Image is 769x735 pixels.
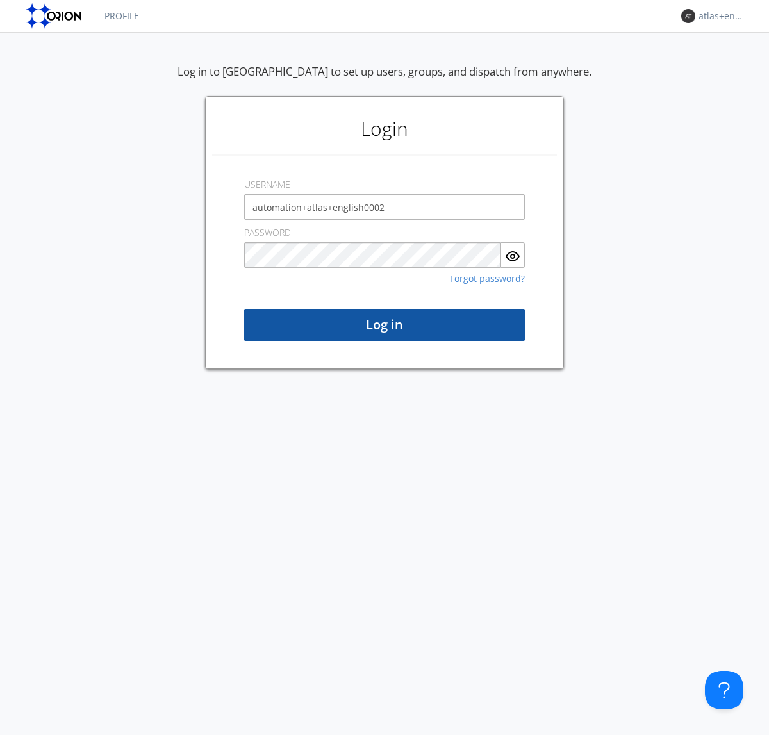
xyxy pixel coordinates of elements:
button: Show Password [501,242,525,268]
label: USERNAME [244,178,290,191]
img: orion-labs-logo.svg [26,3,85,29]
h1: Login [212,103,557,154]
img: 373638.png [681,9,695,23]
button: Log in [244,309,525,341]
input: Password [244,242,501,268]
label: PASSWORD [244,226,291,239]
div: Log in to [GEOGRAPHIC_DATA] to set up users, groups, and dispatch from anywhere. [178,64,591,96]
a: Forgot password? [450,274,525,283]
img: eye.svg [505,249,520,264]
iframe: Toggle Customer Support [705,671,743,709]
div: atlas+english0002 [699,10,747,22]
